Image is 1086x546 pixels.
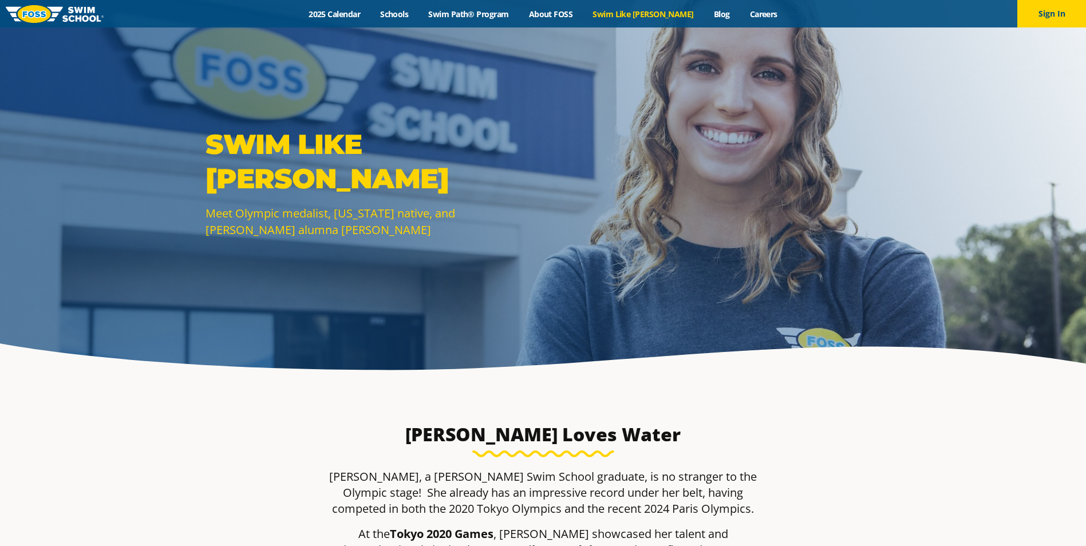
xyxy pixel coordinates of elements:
[388,423,699,446] h3: [PERSON_NAME] Loves Water
[390,526,493,541] strong: Tokyo 2020 Games
[583,9,704,19] a: Swim Like [PERSON_NAME]
[6,5,104,23] img: FOSS Swim School Logo
[418,9,519,19] a: Swim Path® Program
[206,127,538,196] p: SWIM LIKE [PERSON_NAME]
[206,205,538,238] p: Meet Olympic medalist, [US_STATE] native, and [PERSON_NAME] alumna [PERSON_NAME]
[320,469,767,517] p: [PERSON_NAME], a [PERSON_NAME] Swim School graduate, is no stranger to the Olympic stage! She alr...
[519,9,583,19] a: About FOSS
[299,9,370,19] a: 2025 Calendar
[740,9,787,19] a: Careers
[704,9,740,19] a: Blog
[370,9,418,19] a: Schools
